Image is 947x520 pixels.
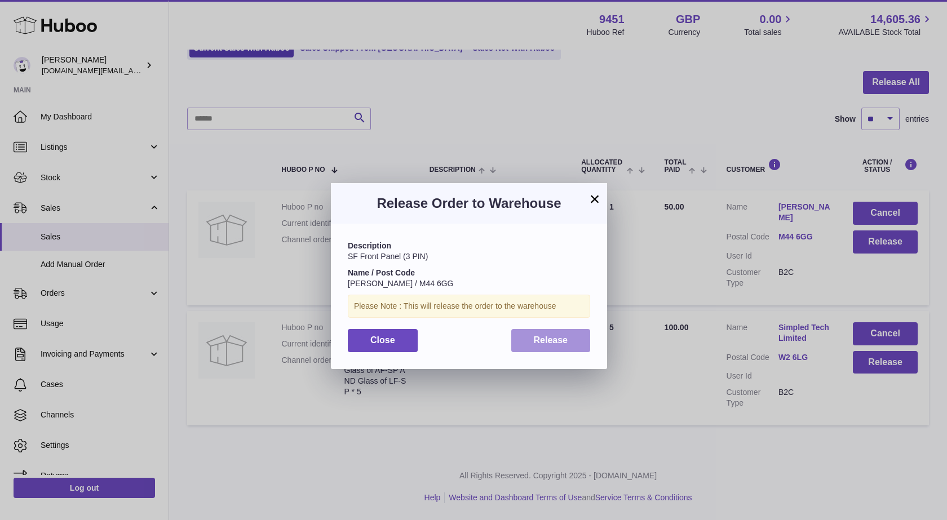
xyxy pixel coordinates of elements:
span: Release [534,335,568,345]
button: Close [348,329,418,352]
strong: Description [348,241,391,250]
span: Close [370,335,395,345]
span: [PERSON_NAME] / M44 6GG [348,279,454,288]
span: SF Front Panel (3 PIN) [348,252,428,261]
div: Please Note : This will release the order to the warehouse [348,295,590,318]
h3: Release Order to Warehouse [348,194,590,212]
strong: Name / Post Code [348,268,415,277]
button: × [588,192,601,206]
button: Release [511,329,591,352]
